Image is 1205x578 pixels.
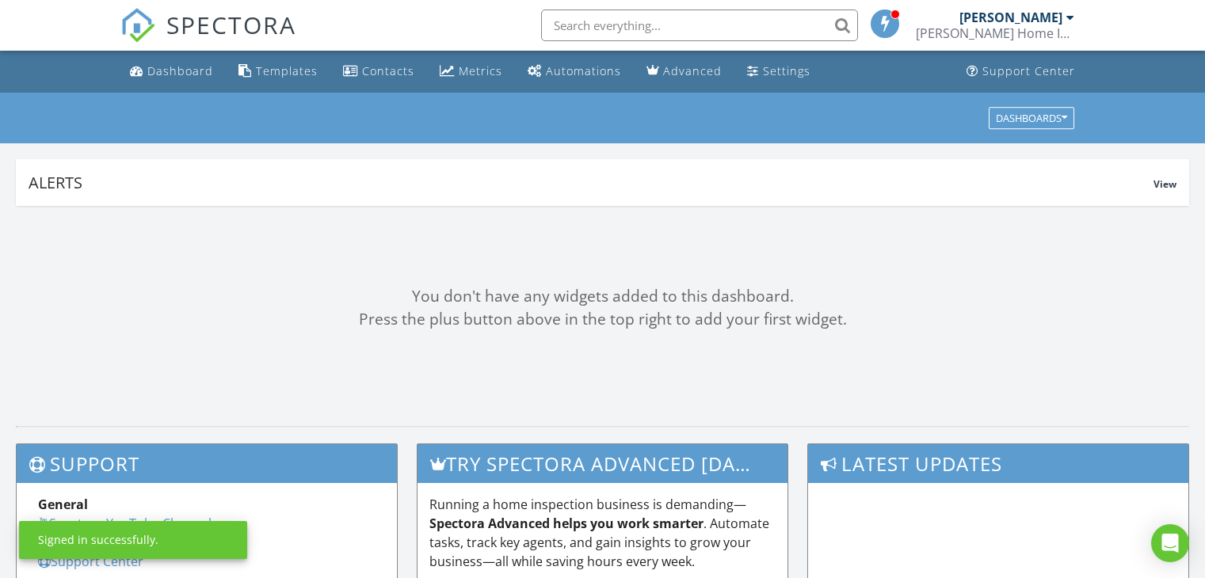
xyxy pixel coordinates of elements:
[741,57,817,86] a: Settings
[256,63,318,78] div: Templates
[17,444,397,483] h3: Support
[960,57,1081,86] a: Support Center
[38,553,143,570] a: Support Center
[1151,524,1189,562] div: Open Intercom Messenger
[521,57,627,86] a: Automations (Basic)
[916,25,1074,41] div: Stewart Home Inspections LLC
[546,63,621,78] div: Automations
[996,112,1067,124] div: Dashboards
[459,63,502,78] div: Metrics
[232,57,324,86] a: Templates
[38,532,158,548] div: Signed in successfully.
[166,8,296,41] span: SPECTORA
[16,285,1189,308] div: You don't have any widgets added to this dashboard.
[541,10,858,41] input: Search everything...
[429,515,704,532] strong: Spectora Advanced helps you work smarter
[29,172,1154,193] div: Alerts
[429,495,776,571] p: Running a home inspection business is demanding— . Automate tasks, track key agents, and gain ins...
[808,444,1188,483] h3: Latest Updates
[959,10,1062,25] div: [PERSON_NAME]
[337,57,421,86] a: Contacts
[763,63,810,78] div: Settings
[418,444,788,483] h3: Try spectora advanced [DATE]
[1154,177,1176,191] span: View
[120,8,155,43] img: The Best Home Inspection Software - Spectora
[147,63,213,78] div: Dashboard
[433,57,509,86] a: Metrics
[120,21,296,55] a: SPECTORA
[989,107,1074,129] button: Dashboards
[982,63,1075,78] div: Support Center
[16,308,1189,331] div: Press the plus button above in the top right to add your first widget.
[38,515,212,532] a: Spectora YouTube Channel
[362,63,414,78] div: Contacts
[124,57,219,86] a: Dashboard
[38,496,88,513] strong: General
[663,63,722,78] div: Advanced
[640,57,728,86] a: Advanced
